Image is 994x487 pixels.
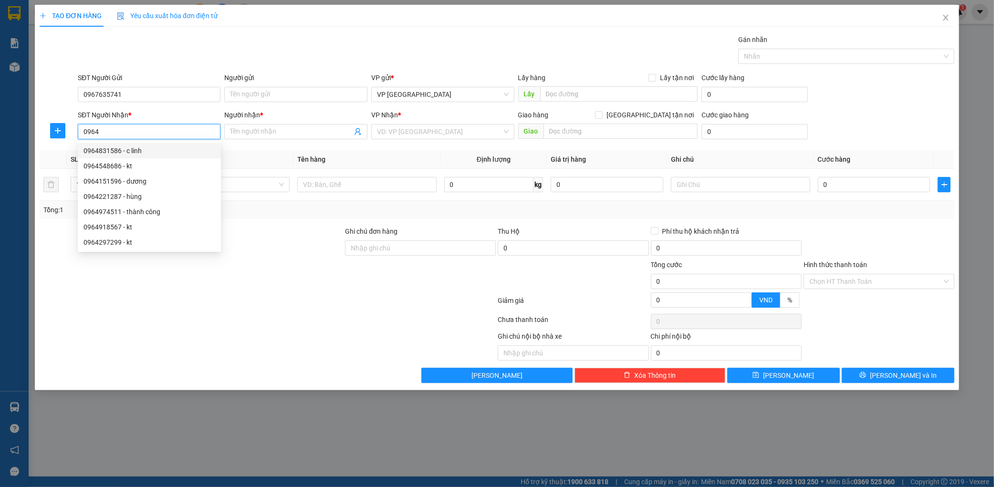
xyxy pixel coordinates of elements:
span: Yêu cầu xuất hóa đơn điện tử [117,12,218,20]
span: Định lượng [477,155,511,163]
span: Lấy tận nơi [656,73,698,83]
span: Tên hàng [297,155,325,163]
div: 0964548686 - kt [78,158,221,174]
span: delete [624,372,630,379]
div: SĐT Người Gửi [78,73,221,83]
span: [PERSON_NAME] [471,370,523,381]
div: 0964831586 - c linh [78,143,221,158]
span: plus [40,12,46,19]
span: Phí thu hộ khách nhận trả [659,226,743,237]
input: VD: Bàn, Ghế [297,177,437,192]
div: 0964151596 - dương [78,174,221,189]
div: 0964297299 - kt [78,235,221,250]
div: 0964974511 - thành công [84,207,215,217]
button: [PERSON_NAME] [421,368,572,383]
div: 0964151596 - dương [84,176,215,187]
span: Giá trị hàng [551,155,586,163]
span: down [743,301,749,307]
span: Xóa Thông tin [634,370,676,381]
input: Ghi Chú [671,177,810,192]
span: SL [71,155,78,163]
div: Chưa thanh toán [497,314,650,331]
button: save[PERSON_NAME] [727,368,840,383]
label: Gán nhãn [738,36,767,43]
label: Ghi chú đơn hàng [345,228,398,235]
div: 0964221287 - hùng [84,191,215,202]
div: Người nhận [224,110,367,120]
span: Decrease Value [741,300,751,307]
span: [GEOGRAPHIC_DATA] tận nơi [603,110,698,120]
div: 0964831586 - c linh [84,145,215,156]
span: kg [534,177,543,192]
span: plus [51,127,65,135]
span: Lấy [518,86,540,102]
span: plus [938,181,950,188]
div: Chi phí nội bộ [651,331,802,345]
img: icon [117,12,125,20]
button: deleteXóa Thông tin [575,368,725,383]
label: Hình thức thanh toán [804,261,867,269]
span: [PERSON_NAME] và In [870,370,937,381]
span: user-add [354,128,362,135]
span: Cước hàng [818,155,851,163]
div: VP gửi [371,73,514,83]
button: delete [43,177,59,192]
input: Ghi chú đơn hàng [345,240,496,256]
span: printer [859,372,866,379]
span: close [942,14,950,21]
span: % [787,296,792,304]
span: Tổng cước [651,261,682,269]
span: up [743,294,749,300]
span: VP Mỹ Đình [377,87,509,102]
span: TẠO ĐƠN HÀNG [40,12,102,20]
button: plus [938,177,951,192]
div: 0964918567 - kt [84,222,215,232]
div: Ghi chú nội bộ nhà xe [498,331,649,345]
div: 0964221287 - hùng [78,189,221,204]
span: Thu Hộ [498,228,520,235]
button: printer[PERSON_NAME] và In [842,368,954,383]
span: [PERSON_NAME] [763,370,814,381]
label: Cước lấy hàng [701,74,744,82]
input: Dọc đường [540,86,698,102]
span: VND [759,296,773,304]
span: Giao hàng [518,111,549,119]
span: VP Nhận [371,111,398,119]
span: Lấy hàng [518,74,546,82]
div: 0964297299 - kt [84,237,215,248]
button: Close [932,5,959,31]
input: Nhập ghi chú [498,345,649,361]
label: Cước giao hàng [701,111,749,119]
div: 0964548686 - kt [84,161,215,171]
input: 0 [551,177,663,192]
button: plus [50,123,65,138]
div: 0964974511 - thành công [78,204,221,219]
div: Người gửi [224,73,367,83]
input: Dọc đường [544,124,698,139]
input: Cước lấy hàng [701,87,808,102]
div: Tổng: 1 [43,205,384,215]
div: 0964918567 - kt [78,219,221,235]
input: Cước giao hàng [701,124,808,139]
span: save [753,372,759,379]
div: Giảm giá [497,295,650,312]
span: Increase Value [741,293,751,300]
span: Giao [518,124,544,139]
div: SĐT Người Nhận [78,110,221,120]
th: Ghi chú [667,150,814,169]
